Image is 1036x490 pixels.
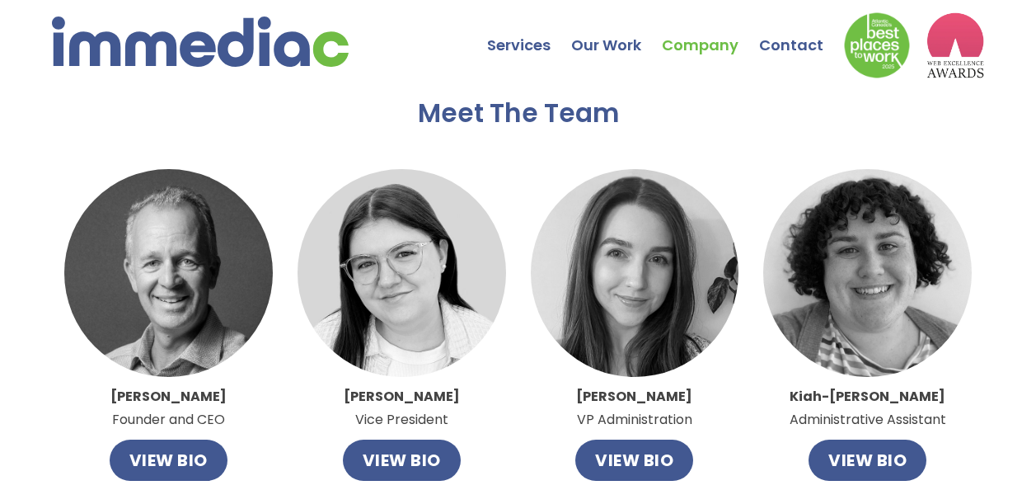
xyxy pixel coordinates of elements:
img: Alley.jpg [531,169,739,378]
p: VP Administration [576,385,692,431]
button: VIEW BIO [110,440,227,481]
a: Contact [759,4,844,62]
button: VIEW BIO [809,440,926,481]
img: Catlin.jpg [298,169,506,378]
button: VIEW BIO [343,440,461,481]
p: Vice President [344,385,460,431]
a: Services [487,4,571,62]
p: Founder and CEO [110,385,227,431]
strong: [PERSON_NAME] [110,387,227,406]
p: Administrative Assistant [790,385,946,431]
img: Down [844,12,910,78]
img: immediac [52,16,349,67]
img: John.jpg [64,169,273,378]
strong: [PERSON_NAME] [576,387,692,406]
img: imageedit_1_9466638877.jpg [763,169,972,378]
strong: Kiah-[PERSON_NAME] [790,387,945,406]
button: VIEW BIO [575,440,693,481]
a: Company [662,4,759,62]
h2: Meet The Team [418,99,619,128]
strong: [PERSON_NAME] [344,387,460,406]
a: Our Work [571,4,662,62]
img: logo2_wea_nobg.webp [926,12,984,78]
